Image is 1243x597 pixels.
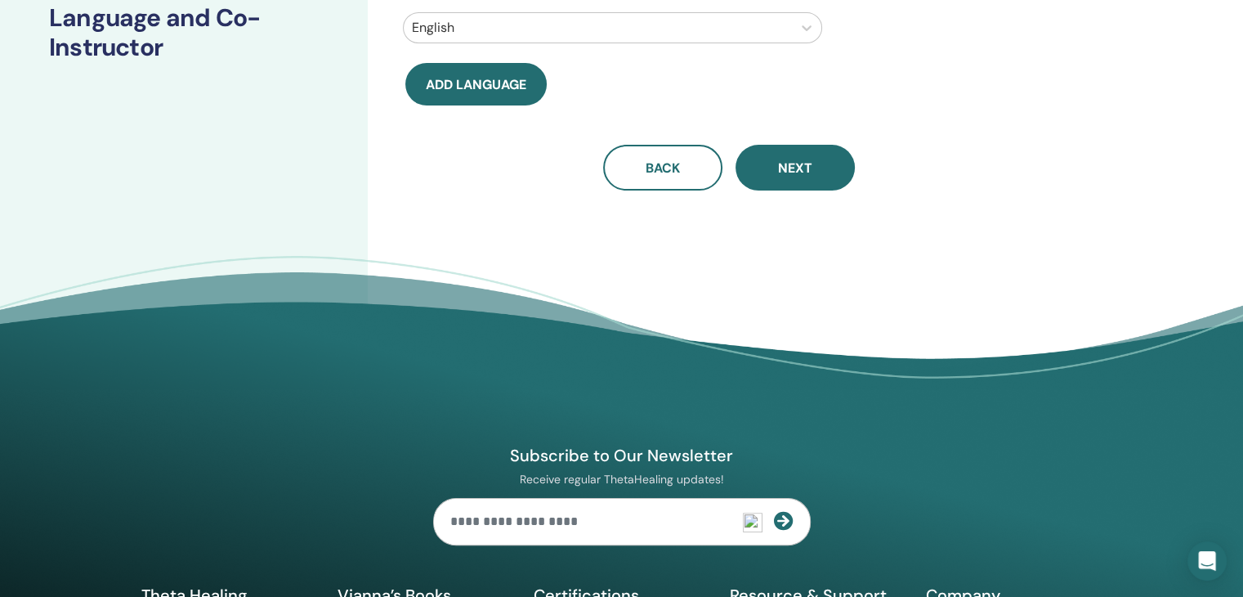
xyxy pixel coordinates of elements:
[603,145,722,191] button: Back
[49,3,319,62] h3: Language and Co-Instructor
[426,76,526,93] span: Add language
[433,472,811,487] p: Receive regular ThetaHealing updates!
[778,159,812,177] span: Next
[405,63,547,105] button: Add language
[1187,541,1227,581] div: Open Intercom Messenger
[736,145,855,191] button: Next
[646,159,680,177] span: Back
[433,445,811,466] h4: Subscribe to Our Newsletter
[743,513,762,532] img: npw-badge-icon-locked.svg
